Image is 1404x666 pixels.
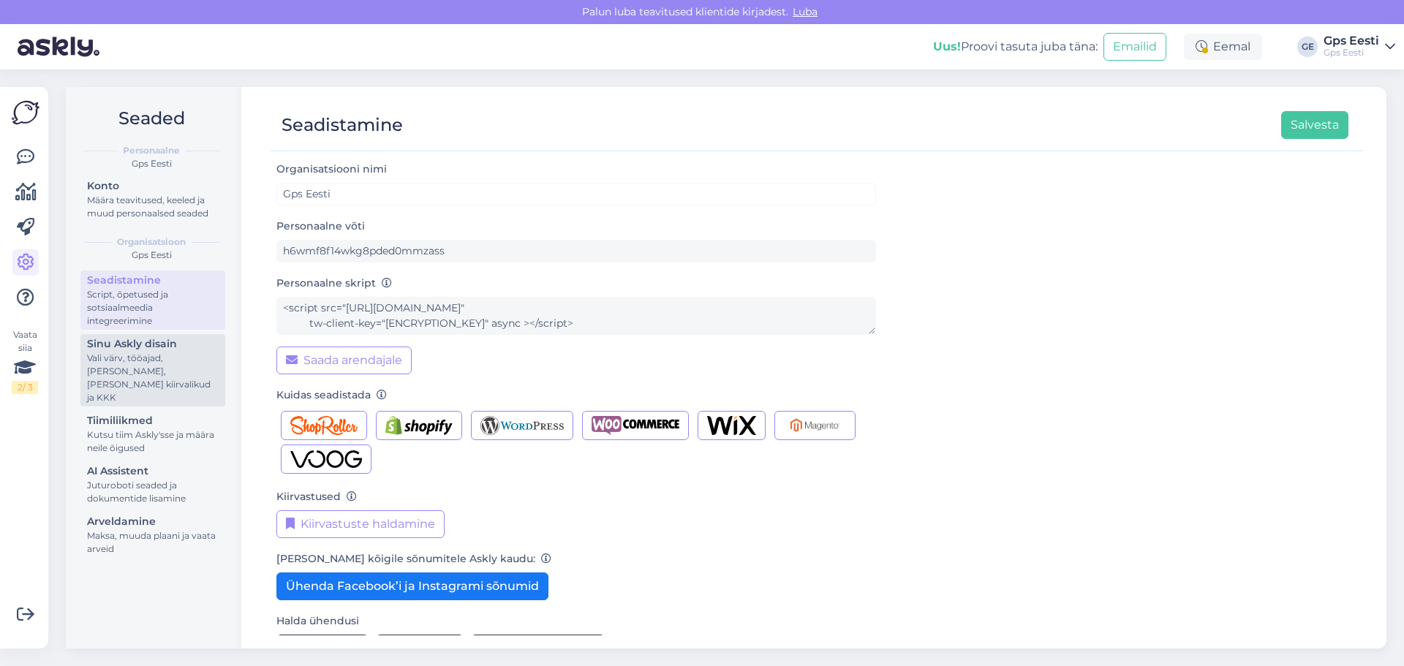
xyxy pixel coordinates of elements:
[87,273,219,288] div: Seadistamine
[12,328,38,394] div: Vaata siia
[276,635,369,662] button: Pipedrive
[276,183,876,205] input: ABC Corporation
[80,334,225,406] a: Sinu Askly disainVali värv, tööajad, [PERSON_NAME], [PERSON_NAME] kiirvalikud ja KKK
[480,416,565,435] img: Wordpress
[276,276,392,291] label: Personaalne skript
[933,39,961,53] b: Uus!
[87,479,219,505] div: Juturoboti seaded ja dokumentide lisamine
[276,551,551,567] label: [PERSON_NAME] kõigile sõnumitele Askly kaudu:
[1103,33,1166,61] button: Emailid
[592,416,679,435] img: Woocommerce
[1324,35,1379,47] div: Gps Eesti
[376,635,464,662] button: Zendesk
[1184,34,1262,60] div: Eemal
[87,428,219,455] div: Kutsu tiim Askly'sse ja määra neile õigused
[1324,35,1395,58] a: Gps EestiGps Eesti
[87,529,219,556] div: Maksa, muuda plaani ja vaata arveid
[80,411,225,457] a: TiimiliikmedKutsu tiim Askly'sse ja määra neile õigused
[87,413,219,428] div: Tiimiliikmed
[78,105,225,132] h2: Seaded
[87,178,219,194] div: Konto
[276,347,412,374] button: Saada arendajale
[282,111,403,139] div: Seadistamine
[78,249,225,262] div: Gps Eesti
[87,288,219,328] div: Script, õpetused ja sotsiaalmeedia integreerimine
[87,463,219,479] div: AI Assistent
[1297,37,1318,57] div: GE
[276,489,357,504] label: Kiirvastused
[471,635,605,662] button: Google Analytics
[276,613,359,629] label: Halda ühendusi
[290,416,358,435] img: Shoproller
[80,176,225,222] a: KontoMäära teavitused, keeled ja muud personaalsed seaded
[117,235,186,249] b: Organisatsioon
[80,270,225,330] a: SeadistamineScript, õpetused ja sotsiaalmeedia integreerimine
[78,157,225,170] div: Gps Eesti
[385,416,453,435] img: Shopify
[788,5,822,18] span: Luba
[933,38,1098,56] div: Proovi tasuta juba täna:
[290,450,362,469] img: Voog
[1324,47,1379,58] div: Gps Eesti
[276,162,393,177] label: Organisatsiooni nimi
[123,144,180,157] b: Personaalne
[276,572,548,600] button: Ühenda Facebook’i ja Instagrami sõnumid
[80,461,225,507] a: AI AssistentJuturoboti seaded ja dokumentide lisamine
[1281,111,1348,139] button: Salvesta
[12,381,38,394] div: 2 / 3
[276,297,876,335] textarea: <script src="[URL][DOMAIN_NAME]" tw-client-key="[ENCRYPTION_KEY]" async ></script>
[784,416,846,435] img: Magento
[276,219,365,234] label: Personaalne võti
[87,352,219,404] div: Vali värv, tööajad, [PERSON_NAME], [PERSON_NAME] kiirvalikud ja KKK
[276,387,387,403] label: Kuidas seadistada
[12,99,39,126] img: Askly Logo
[707,416,756,435] img: Wix
[87,514,219,529] div: Arveldamine
[87,336,219,352] div: Sinu Askly disain
[276,510,445,538] button: Kiirvastuste haldamine
[87,194,219,220] div: Määra teavitused, keeled ja muud personaalsed seaded
[80,512,225,558] a: ArveldamineMaksa, muuda plaani ja vaata arveid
